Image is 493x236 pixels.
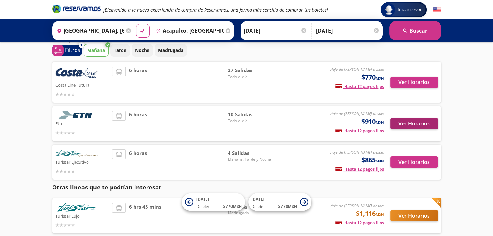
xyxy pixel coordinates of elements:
[252,197,264,202] span: [DATE]
[55,111,98,120] img: Etn
[52,45,82,56] button: 1Filtros
[390,77,438,88] button: Ver Horarios
[110,44,130,57] button: Tarde
[278,203,297,209] span: $ 770
[376,120,384,125] small: MXN
[335,220,384,226] span: Hasta 12 pagos fijos
[252,204,264,209] span: Desde:
[228,67,273,74] span: 27 Salidas
[103,7,328,13] em: ¡Bienvenido a la nueva experiencia de compra de Reservamos, una forma más sencilla de comprar tus...
[155,44,187,57] button: Madrugada
[228,149,273,157] span: 4 Salidas
[55,119,109,127] p: Etn
[330,203,384,209] em: viaje de [PERSON_NAME] desde:
[196,197,209,202] span: [DATE]
[361,72,384,82] span: $770
[316,23,380,39] input: Opcional
[129,67,147,98] span: 6 horas
[84,44,109,57] button: Mañana
[65,46,80,54] p: Filtros
[335,83,384,89] span: Hasta 12 pagos fijos
[228,156,273,162] span: Mañana, Tarde y Noche
[153,23,224,39] input: Buscar Destino
[52,4,101,16] a: Brand Logo
[132,44,153,57] button: Noche
[223,203,242,209] span: $ 770
[335,166,384,172] span: Hasta 12 pagos fijos
[361,117,384,126] span: $910
[390,156,438,168] button: Ver Horarios
[55,158,109,166] p: Turistar Ejecutivo
[228,210,273,216] span: Madrugada
[361,155,384,165] span: $865
[433,6,441,14] button: English
[390,118,438,129] button: Ver Horarios
[129,203,161,229] span: 6 hrs 45 mins
[244,23,307,39] input: Elegir Fecha
[52,4,101,14] i: Brand Logo
[330,67,384,72] em: viaje de [PERSON_NAME] desde:
[52,183,441,192] p: Otras lineas que te podrían interesar
[228,111,273,118] span: 10 Salidas
[55,212,109,220] p: Turistar Lujo
[248,193,311,211] button: [DATE]Desde:$770MXN
[330,149,384,155] em: viaje de [PERSON_NAME] desde:
[330,111,384,116] em: viaje de [PERSON_NAME] desde:
[182,193,245,211] button: [DATE]Desde:$770MXN
[129,149,147,175] span: 6 horas
[335,128,384,134] span: Hasta 12 pagos fijos
[389,21,441,40] button: Buscar
[356,209,384,219] span: $1,116
[114,47,126,54] p: Tarde
[196,204,209,209] span: Desde:
[135,47,149,54] p: Noche
[376,158,384,163] small: MXN
[376,76,384,80] small: MXN
[55,67,98,81] img: Costa Line Futura
[376,212,384,217] small: MXN
[55,203,98,212] img: Turistar Lujo
[158,47,183,54] p: Madrugada
[228,74,273,80] span: Todo el día
[54,23,125,39] input: Buscar Origen
[80,42,82,48] span: 1
[233,204,242,209] small: MXN
[129,111,147,136] span: 6 horas
[395,6,425,13] span: Iniciar sesión
[87,47,105,54] p: Mañana
[288,204,297,209] small: MXN
[55,81,109,89] p: Costa Line Futura
[228,118,273,124] span: Todo el día
[390,210,438,221] button: Ver Horarios
[55,149,98,158] img: Turistar Ejecutivo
